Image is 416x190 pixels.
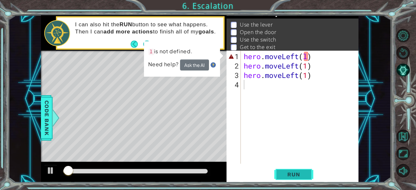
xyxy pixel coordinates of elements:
[250,9,292,17] span: : Incomplete
[228,80,241,89] div: 4
[281,171,306,178] span: Run
[199,29,214,35] strong: goals
[396,147,410,160] button: Maximize Browser
[397,128,416,145] a: Back to Map
[149,47,193,56] p: is not defined.
[149,49,154,55] code: l
[240,44,275,51] p: Get to the exit
[240,36,276,43] p: Use the switch
[228,52,241,61] div: 1
[396,46,410,59] button: Restart Level
[396,29,410,42] button: Level Options
[396,164,410,177] button: Mute
[211,62,216,68] img: Hint
[120,21,132,28] strong: RUN
[274,168,313,181] button: Shift+Enter: Run current code.
[75,21,219,35] p: I can also hit the button to see what happens. Then I can to finish all of my .
[148,61,180,68] span: Need help?
[228,70,241,80] div: 3
[228,61,241,70] div: 2
[104,29,153,35] strong: add more actions
[143,41,150,48] button: Next
[180,59,209,70] button: Ask the AI
[396,63,410,77] button: AI Hint
[42,98,52,137] span: Code Bank
[240,29,276,36] p: Open the door
[396,130,410,143] button: Back to Map
[44,165,57,178] button: Ctrl + P: Play
[240,21,273,28] p: Use the lever
[131,41,143,48] button: Back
